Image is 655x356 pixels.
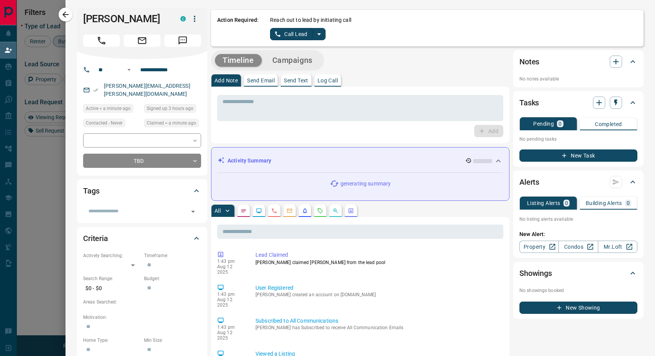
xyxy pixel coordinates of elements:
a: Property [519,241,559,253]
div: Activity Summary [218,154,503,168]
p: No showings booked [519,287,637,294]
svg: Agent Actions [348,208,354,214]
p: 1:43 pm [217,292,244,297]
p: Timeframe: [144,252,201,259]
p: $0 - $0 [83,282,140,295]
button: Open [188,206,198,217]
p: Areas Searched: [83,299,201,305]
h2: Notes [519,56,539,68]
svg: Emails [287,208,293,214]
svg: Email Verified [93,87,98,93]
div: Tue Aug 12 2025 [83,104,140,115]
h1: [PERSON_NAME] [83,13,169,25]
button: New Showing [519,302,637,314]
div: condos.ca [180,16,186,21]
h2: Alerts [519,176,539,188]
p: [PERSON_NAME] created an account on [DOMAIN_NAME] [255,292,500,297]
h2: Showings [519,267,552,279]
span: Contacted - Never [86,119,123,127]
p: Add Note [215,78,238,83]
button: Timeline [215,54,262,67]
span: Signed up 3 hours ago [147,105,193,112]
p: 0 [558,121,562,126]
div: split button [270,28,326,40]
p: [PERSON_NAME] has Subscribed to receive All Communication Emails [255,325,500,330]
p: Listing Alerts [527,200,560,206]
p: Aug 12 2025 [217,330,244,341]
p: Actively Searching: [83,252,140,259]
p: Aug 12 2025 [217,297,244,308]
span: Call [83,34,120,47]
p: 0 [565,200,568,206]
p: All [215,208,221,213]
h2: Criteria [83,232,108,244]
div: Criteria [83,229,201,248]
p: Lead Claimed [255,251,500,259]
p: No pending tasks [519,133,637,145]
p: Action Required: [217,16,259,40]
p: Send Text [284,78,308,83]
p: generating summary [341,180,391,188]
p: Log Call [318,78,338,83]
svg: Listing Alerts [302,208,308,214]
svg: Lead Browsing Activity [256,208,262,214]
p: Completed [595,121,622,127]
h2: Tags [83,185,99,197]
p: Motivation: [83,314,201,321]
div: Notes [519,52,637,71]
span: Claimed < a minute ago [147,119,196,127]
p: Building Alerts [586,200,622,206]
div: Showings [519,264,637,282]
div: Alerts [519,173,637,191]
p: Reach out to lead by initiating call [270,16,351,24]
p: Pending [533,121,554,126]
span: Message [164,34,201,47]
p: Subscribed to All Communications [255,317,500,325]
h2: Tasks [519,97,539,109]
p: Activity Summary [228,157,271,165]
a: Condos [558,241,598,253]
svg: Requests [317,208,323,214]
p: No notes available [519,75,637,82]
div: Tue Aug 12 2025 [144,104,201,115]
div: Tue Aug 12 2025 [144,119,201,130]
p: Aug 12 2025 [217,264,244,275]
p: 0 [627,200,630,206]
p: Send Email [247,78,275,83]
a: Mr.Loft [598,241,637,253]
div: Tags [83,182,201,200]
button: Campaigns [265,54,320,67]
p: Home Type: [83,337,140,344]
p: New Alert: [519,230,637,238]
div: TBD [83,154,201,168]
p: 1:43 pm [217,259,244,264]
span: Email [124,34,160,47]
svg: Calls [271,208,277,214]
p: Search Range: [83,275,140,282]
a: [PERSON_NAME][EMAIL_ADDRESS][PERSON_NAME][DOMAIN_NAME] [104,83,190,97]
button: Open [124,65,134,74]
p: [PERSON_NAME] claimed [PERSON_NAME] from the lead pool [255,259,500,266]
div: Tasks [519,94,637,112]
span: Active < a minute ago [86,105,131,112]
p: Budget: [144,275,201,282]
p: Min Size: [144,337,201,344]
p: 1:43 pm [217,325,244,330]
button: Call Lead [270,28,313,40]
button: New Task [519,149,637,162]
p: User Registered [255,284,500,292]
p: No listing alerts available [519,216,637,223]
svg: Opportunities [332,208,339,214]
svg: Notes [241,208,247,214]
